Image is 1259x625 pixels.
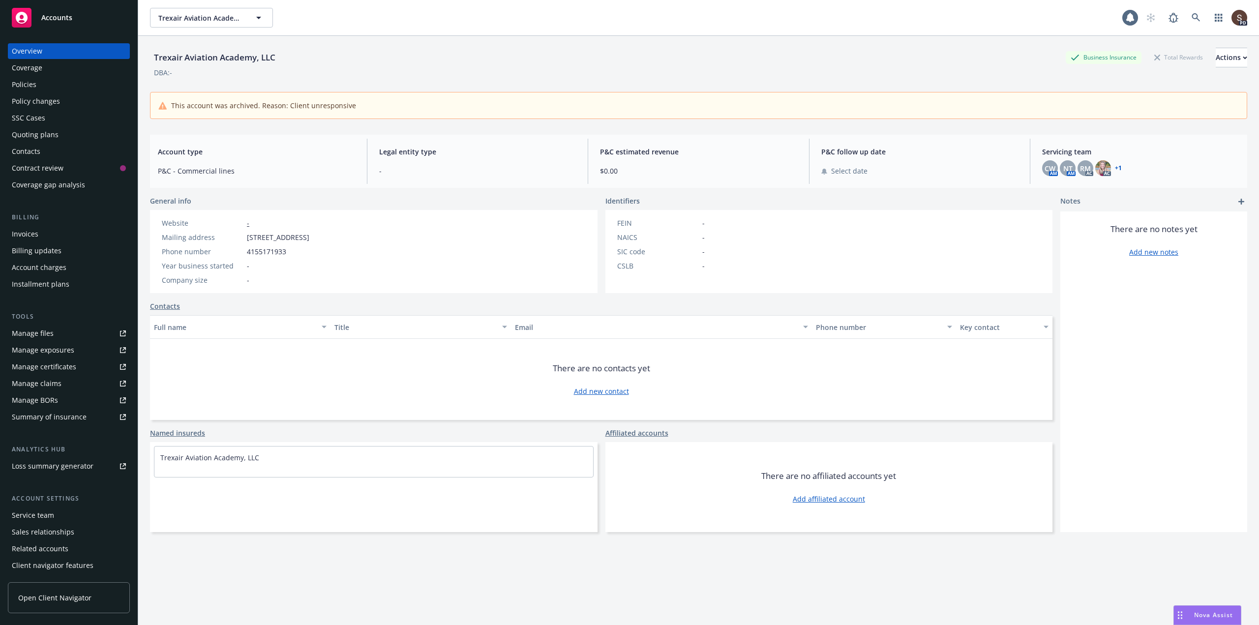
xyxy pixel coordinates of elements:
[1095,160,1111,176] img: photo
[8,212,130,222] div: Billing
[12,524,74,540] div: Sales relationships
[8,110,130,126] a: SSC Cases
[812,315,957,339] button: Phone number
[1129,247,1178,257] a: Add new notes
[1045,163,1055,174] span: CW
[8,524,130,540] a: Sales relationships
[605,196,640,206] span: Identifiers
[617,232,698,242] div: NAICS
[12,77,36,92] div: Policies
[12,43,42,59] div: Overview
[605,428,668,438] a: Affiliated accounts
[12,458,93,474] div: Loss summary generator
[12,93,60,109] div: Policy changes
[379,147,576,157] span: Legal entity type
[12,110,45,126] div: SSC Cases
[247,232,309,242] span: [STREET_ADDRESS]
[8,226,130,242] a: Invoices
[12,507,54,523] div: Service team
[334,322,496,332] div: Title
[150,51,279,64] div: Trexair Aviation Academy, LLC
[1066,51,1141,63] div: Business Insurance
[12,392,58,408] div: Manage BORs
[8,177,130,193] a: Coverage gap analysis
[1080,163,1091,174] span: RM
[8,276,130,292] a: Installment plans
[816,322,942,332] div: Phone number
[1209,8,1229,28] a: Switch app
[12,144,40,159] div: Contacts
[8,43,130,59] a: Overview
[702,218,705,228] span: -
[162,218,243,228] div: Website
[158,166,355,176] span: P&C - Commercial lines
[12,127,59,143] div: Quoting plans
[162,246,243,257] div: Phone number
[1174,606,1186,625] div: Drag to move
[8,326,130,341] a: Manage files
[600,166,797,176] span: $0.00
[150,8,273,28] button: Trexair Aviation Academy, LLC
[761,470,896,482] span: There are no affiliated accounts yet
[1231,10,1247,26] img: photo
[1110,223,1198,235] span: There are no notes yet
[150,315,330,339] button: Full name
[515,322,797,332] div: Email
[1060,196,1080,208] span: Notes
[1216,48,1247,67] button: Actions
[12,326,54,341] div: Manage files
[617,246,698,257] div: SIC code
[8,359,130,375] a: Manage certificates
[247,218,249,228] a: -
[18,593,91,603] span: Open Client Navigator
[12,376,61,391] div: Manage claims
[702,261,705,271] span: -
[511,315,812,339] button: Email
[8,93,130,109] a: Policy changes
[150,301,180,311] a: Contacts
[1164,8,1183,28] a: Report a Bug
[1186,8,1206,28] a: Search
[8,342,130,358] a: Manage exposures
[8,376,130,391] a: Manage claims
[12,226,38,242] div: Invoices
[1141,8,1161,28] a: Start snowing
[8,494,130,504] div: Account settings
[8,507,130,523] a: Service team
[12,243,61,259] div: Billing updates
[160,453,259,462] a: Trexair Aviation Academy, LLC
[8,458,130,474] a: Loss summary generator
[8,558,130,573] a: Client navigator features
[574,386,629,396] a: Add new contact
[1194,611,1233,619] span: Nova Assist
[8,160,130,176] a: Contract review
[12,558,93,573] div: Client navigator features
[600,147,797,157] span: P&C estimated revenue
[793,494,865,504] a: Add affiliated account
[1235,196,1247,208] a: add
[379,166,576,176] span: -
[171,100,356,111] span: This account was archived. Reason: Client unresponsive
[8,392,130,408] a: Manage BORs
[8,312,130,322] div: Tools
[12,260,66,275] div: Account charges
[162,232,243,242] div: Mailing address
[8,60,130,76] a: Coverage
[12,160,63,176] div: Contract review
[247,261,249,271] span: -
[1042,147,1239,157] span: Servicing team
[158,147,355,157] span: Account type
[8,243,130,259] a: Billing updates
[150,196,191,206] span: General info
[8,4,130,31] a: Accounts
[1115,165,1122,171] a: +1
[8,541,130,557] a: Related accounts
[617,218,698,228] div: FEIN
[8,127,130,143] a: Quoting plans
[247,275,249,285] span: -
[12,409,87,425] div: Summary of insurance
[330,315,511,339] button: Title
[158,13,243,23] span: Trexair Aviation Academy, LLC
